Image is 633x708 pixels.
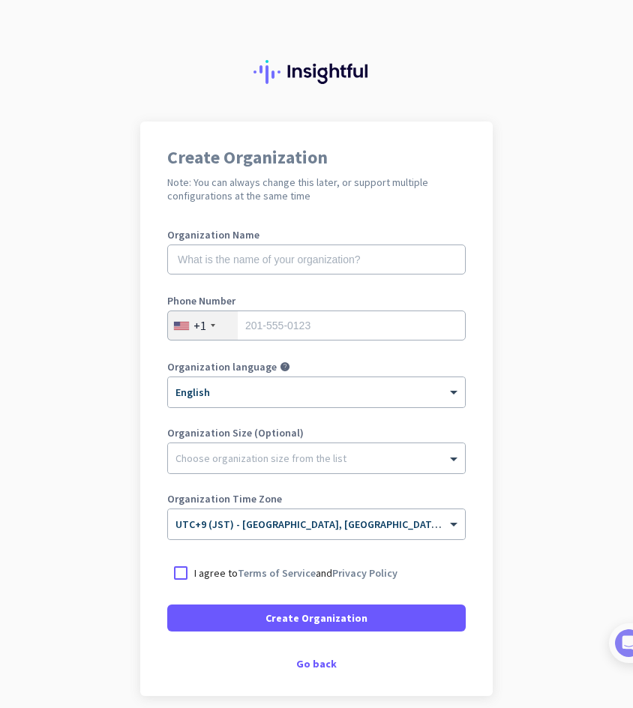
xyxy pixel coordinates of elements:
[167,658,466,669] div: Go back
[167,604,466,631] button: Create Organization
[280,361,290,372] i: help
[193,318,206,333] div: +1
[167,310,466,340] input: 201-555-0123
[167,148,466,166] h1: Create Organization
[167,493,466,504] label: Organization Time Zone
[167,361,277,372] label: Organization language
[194,565,397,580] p: I agree to and
[167,427,466,438] label: Organization Size (Optional)
[167,295,466,306] label: Phone Number
[253,60,379,84] img: Insightful
[332,566,397,580] a: Privacy Policy
[238,566,316,580] a: Terms of Service
[167,175,466,202] h2: Note: You can always change this later, or support multiple configurations at the same time
[167,244,466,274] input: What is the name of your organization?
[167,229,466,240] label: Organization Name
[265,610,367,625] span: Create Organization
